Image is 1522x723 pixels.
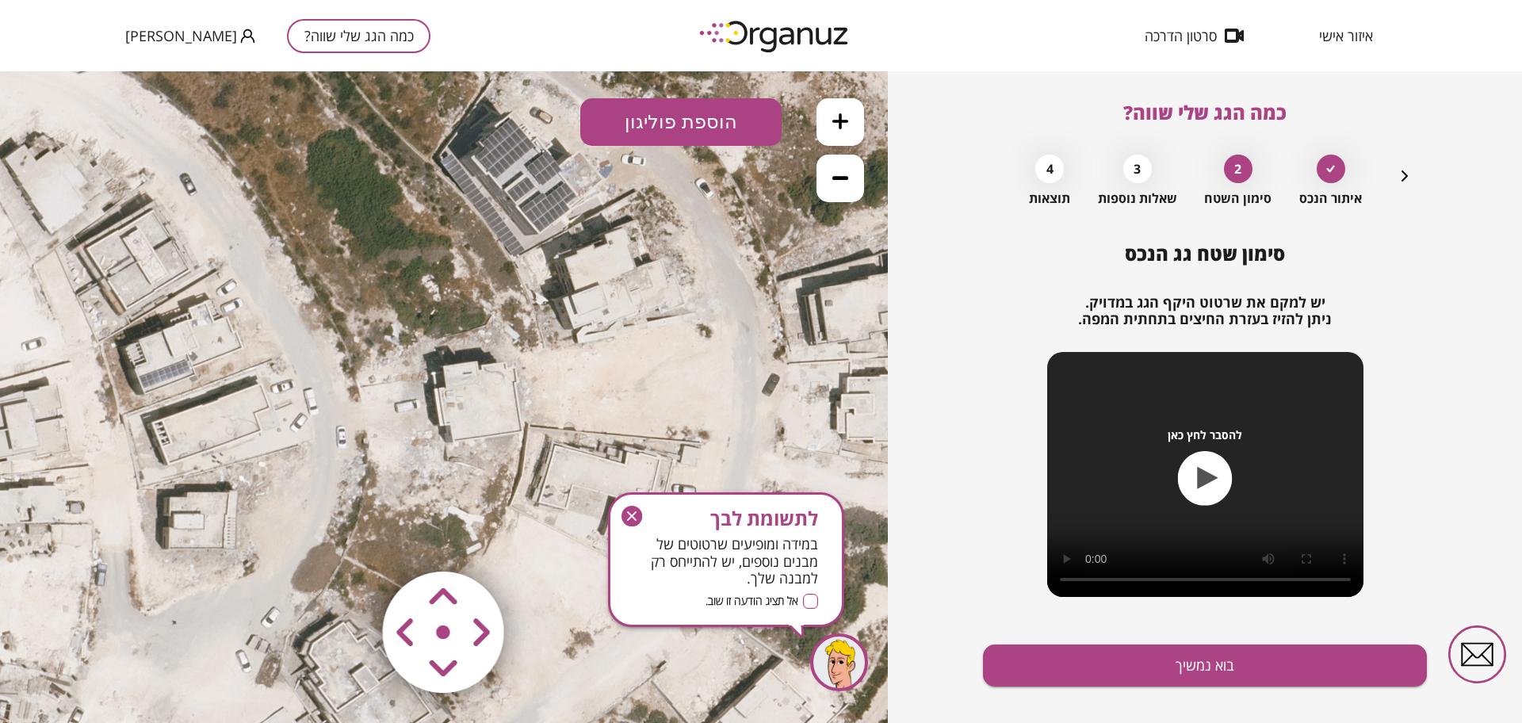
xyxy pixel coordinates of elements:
[1295,28,1397,44] button: איזור אישי
[706,594,798,609] span: אל תציג הודעה זו שוב.
[634,507,818,530] span: לתשומת לבך
[1145,28,1217,44] span: סרטון הדרכה
[1299,191,1362,206] span: איתור הנכס
[350,467,539,656] img: vector-smart-object-copy.png
[1098,191,1177,206] span: שאלות נוספות
[1123,155,1152,183] div: 3
[1121,28,1268,44] button: סרטון הדרכה
[287,19,430,53] button: כמה הגג שלי שווה?
[1125,240,1285,266] span: סימון שטח גג הנכס
[125,28,237,44] span: [PERSON_NAME]
[1319,28,1373,44] span: איזור אישי
[580,27,782,75] button: הוספת פוליגון
[125,26,255,46] button: [PERSON_NAME]
[1168,428,1242,442] span: להסבר לחץ כאן
[983,294,1427,328] h2: יש למקם את שרטוט היקף הגג במדויק. ניתן להזיז בעזרת החיצים בתחתית המפה.
[1123,99,1287,125] span: כמה הגג שלי שווה?
[1035,155,1064,183] div: 4
[634,536,818,587] span: במידה ומופיעים שרטוטים של מבנים נוספים, יש להתייחס רק למבנה שלך.
[688,14,862,58] img: logo
[983,645,1427,687] button: בוא נמשיך
[1029,191,1070,206] span: תוצאות
[1204,191,1272,206] span: סימון השטח
[1224,155,1252,183] div: 2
